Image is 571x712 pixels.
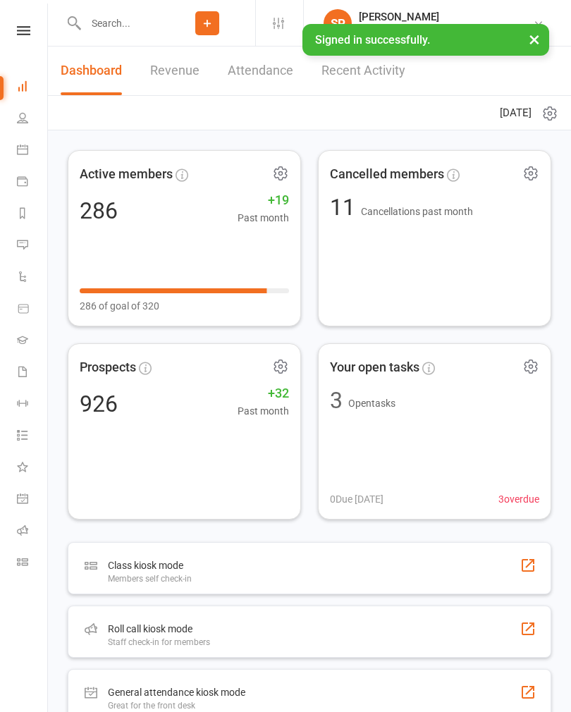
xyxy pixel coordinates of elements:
div: 926 [80,393,118,415]
span: +32 [238,383,289,404]
span: Cancellations past month [361,206,473,217]
span: 3 overdue [498,491,539,507]
span: Your open tasks [330,357,419,378]
a: Product Sales [17,294,49,326]
div: Roll call kiosk mode [108,620,210,637]
span: [DATE] [500,104,532,121]
span: Past month [238,210,289,226]
input: Search... [81,13,159,33]
a: Recent Activity [321,47,405,95]
a: What's New [17,453,49,484]
span: 286 of goal of 320 [80,298,159,314]
span: +19 [238,190,289,211]
a: Revenue [150,47,199,95]
span: Past month [238,403,289,419]
a: General attendance kiosk mode [17,484,49,516]
a: Dashboard [17,72,49,104]
a: Calendar [17,135,49,167]
button: × [522,24,547,54]
span: 0 Due [DATE] [330,491,383,507]
a: Attendance [228,47,293,95]
a: Roll call kiosk mode [17,516,49,548]
span: 11 [330,194,361,221]
div: Members self check-in [108,574,192,584]
span: Cancelled members [330,164,444,185]
a: Payments [17,167,49,199]
a: People [17,104,49,135]
span: Active members [80,164,173,185]
div: Black Belt Martial Arts Kincumber South [359,23,533,36]
span: Prospects [80,357,136,378]
a: Class kiosk mode [17,548,49,579]
a: Reports [17,199,49,231]
span: Signed in successfully. [315,33,430,47]
div: SP [324,9,352,37]
div: General attendance kiosk mode [108,684,245,701]
div: [PERSON_NAME] [359,11,533,23]
div: Staff check-in for members [108,637,210,647]
div: 3 [330,389,343,412]
div: 286 [80,200,118,222]
div: Class kiosk mode [108,557,192,574]
a: Dashboard [61,47,122,95]
span: Open tasks [348,398,395,409]
div: Great for the front desk [108,701,245,711]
